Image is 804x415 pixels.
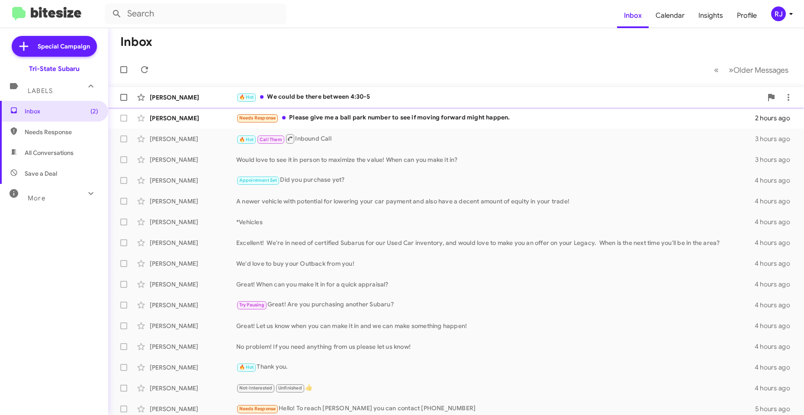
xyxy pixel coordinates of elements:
[755,176,797,185] div: 4 hours ago
[755,280,797,289] div: 4 hours ago
[236,259,755,268] div: We'd love to buy your Outback from you!
[649,3,691,28] a: Calendar
[236,383,755,393] div: 👍
[236,280,755,289] div: Great! When can you make it in for a quick appraisal?
[150,176,236,185] div: [PERSON_NAME]
[730,3,764,28] a: Profile
[236,197,755,206] div: A newer vehicle with potential for lowering your car payment and also have a decent amount of equ...
[260,137,282,142] span: Call Them
[239,302,264,308] span: Try Pausing
[25,169,57,178] span: Save a Deal
[150,342,236,351] div: [PERSON_NAME]
[771,6,786,21] div: RJ
[724,61,794,79] button: Next
[236,92,762,102] div: We could be there between 4:30-5
[25,148,74,157] span: All Conversations
[150,93,236,102] div: [PERSON_NAME]
[150,384,236,392] div: [PERSON_NAME]
[150,322,236,330] div: [PERSON_NAME]
[755,342,797,351] div: 4 hours ago
[755,218,797,226] div: 4 hours ago
[236,218,755,226] div: *Vehicles
[150,280,236,289] div: [PERSON_NAME]
[28,194,45,202] span: More
[150,259,236,268] div: [PERSON_NAME]
[150,135,236,143] div: [PERSON_NAME]
[236,322,755,330] div: Great! Let us know when you can make it in and we can make something happen!
[709,61,794,79] nav: Page navigation example
[239,94,254,100] span: 🔥 Hot
[105,3,286,24] input: Search
[239,115,276,121] span: Needs Response
[236,342,755,351] div: No problem! If you need anything from us please let us know!
[755,238,797,247] div: 4 hours ago
[709,61,724,79] button: Previous
[755,384,797,392] div: 4 hours ago
[764,6,794,21] button: RJ
[755,405,797,413] div: 5 hours ago
[755,135,797,143] div: 3 hours ago
[239,137,254,142] span: 🔥 Hot
[150,238,236,247] div: [PERSON_NAME]
[617,3,649,28] a: Inbox
[236,404,755,414] div: Hello! To reach [PERSON_NAME] you can contact [PHONE_NUMBER]
[236,113,755,123] div: Please give me a ball park number to see if moving forward might happen.
[25,107,98,116] span: Inbox
[150,197,236,206] div: [PERSON_NAME]
[236,133,755,144] div: Inbound Call
[239,406,276,412] span: Needs Response
[236,175,755,185] div: Did you purchase yet?
[12,36,97,57] a: Special Campaign
[150,405,236,413] div: [PERSON_NAME]
[38,42,90,51] span: Special Campaign
[733,65,788,75] span: Older Messages
[29,64,80,73] div: Tri-State Subaru
[236,155,755,164] div: Would love to see it in person to maximize the value! When can you make it in?
[236,362,755,372] div: Thank you.
[120,35,152,49] h1: Inbox
[714,64,719,75] span: «
[755,301,797,309] div: 4 hours ago
[239,385,273,391] span: Not-Interested
[755,259,797,268] div: 4 hours ago
[239,364,254,370] span: 🔥 Hot
[755,197,797,206] div: 4 hours ago
[25,128,98,136] span: Needs Response
[150,155,236,164] div: [PERSON_NAME]
[239,177,277,183] span: Appointment Set
[150,363,236,372] div: [PERSON_NAME]
[755,155,797,164] div: 3 hours ago
[90,107,98,116] span: (2)
[236,238,755,247] div: Excellent! We're in need of certified Subarus for our Used Car inventory, and would love to make ...
[729,64,733,75] span: »
[150,114,236,122] div: [PERSON_NAME]
[755,322,797,330] div: 4 hours ago
[150,301,236,309] div: [PERSON_NAME]
[28,87,53,95] span: Labels
[755,363,797,372] div: 4 hours ago
[236,300,755,310] div: Great! Are you purchasing another Subaru?
[150,218,236,226] div: [PERSON_NAME]
[691,3,730,28] a: Insights
[755,114,797,122] div: 2 hours ago
[278,385,302,391] span: Unfinished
